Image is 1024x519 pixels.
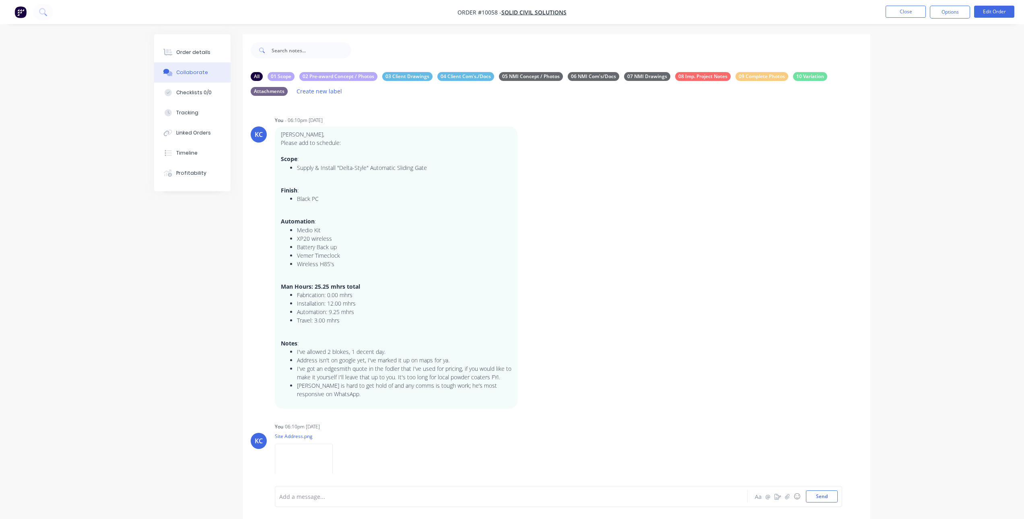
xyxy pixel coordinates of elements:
[154,83,231,103] button: Checklists 0/0
[281,339,511,347] p: :
[281,283,360,290] strong: Man Hours: 25.25 mhrs total
[793,72,827,81] div: 10 Variation
[176,109,198,116] div: Tracking
[297,234,511,243] li: XP20 wireless
[281,186,511,194] p: :
[281,217,315,225] strong: Automation
[806,490,838,502] button: Send
[297,381,511,398] li: [PERSON_NAME] is hard to get hold of and any comms is tough work; he’s most responsive on WhatsApp.
[275,117,283,124] div: You
[736,72,788,81] div: 09 Complete Photos
[255,130,263,139] div: KC
[624,72,670,81] div: 07 NMI Drawings
[297,308,511,316] li: Automation: 9.25 mhrs
[297,251,511,260] li: Vemer Timeclock
[176,89,212,96] div: Checklists 0/0
[154,103,231,123] button: Tracking
[285,117,323,124] div: - 06:10pm [DATE]
[299,72,377,81] div: 02 Pre-award Concept / Photos
[154,143,231,163] button: Timeline
[14,6,27,18] img: Factory
[568,72,619,81] div: 06 NMI Com's/Docs
[251,87,288,96] div: Attachments
[176,149,198,157] div: Timeline
[154,163,231,183] button: Profitability
[297,243,511,251] li: Battery Back up
[754,492,763,501] button: Aa
[255,436,263,446] div: KC
[675,72,731,81] div: 08 Imp. Project Notes
[154,123,231,143] button: Linked Orders
[297,163,511,172] li: Supply & Install "Delta-Style" Automatic Sliding Gate
[272,42,351,58] input: Search notes...
[297,364,511,381] li: I've got an edgesmith quote in the fodler that I've used for pricing, if you would like to make i...
[297,194,511,203] li: Black PC
[457,8,501,16] span: Order #10058 -
[930,6,970,19] button: Options
[297,299,511,308] li: Installation: 12.00 mhrs
[792,492,802,501] button: ☺
[176,49,210,56] div: Order details
[297,356,511,364] li: Address isn't on google yet, I've marked it up on maps for ya.
[382,72,433,81] div: 03 Client Drawings
[176,170,206,177] div: Profitability
[297,291,511,299] li: Fabrication: 0.00 mhrs
[297,316,511,325] li: Travel: 3.00 mhrs
[281,155,511,163] p: :
[297,347,511,356] li: I've allowed 2 blokes, 1 decent day.
[281,217,511,225] p: :
[886,6,926,18] button: Close
[154,42,231,62] button: Order details
[154,62,231,83] button: Collaborate
[974,6,1014,18] button: Edit Order
[285,423,320,430] div: 06:10pm [DATE]
[275,423,283,430] div: You
[281,339,297,347] strong: Notes
[763,492,773,501] button: @
[293,86,346,97] button: Create new label
[281,186,297,194] strong: Finish
[176,129,211,136] div: Linked Orders
[297,226,511,234] li: Medio Kit
[268,72,295,81] div: 01 Scope
[251,72,263,81] div: All
[281,155,297,163] strong: Scope
[437,72,494,81] div: 04 Client Com's./Docs
[275,433,341,440] p: Site Address.png
[297,260,511,268] li: Wireless H85's
[176,69,208,76] div: Collaborate
[281,130,511,139] p: [PERSON_NAME],
[501,8,567,16] a: Solid Civil Solutions
[281,139,511,147] p: Please add to schedule:
[499,72,563,81] div: 05 NMI Concept / Photos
